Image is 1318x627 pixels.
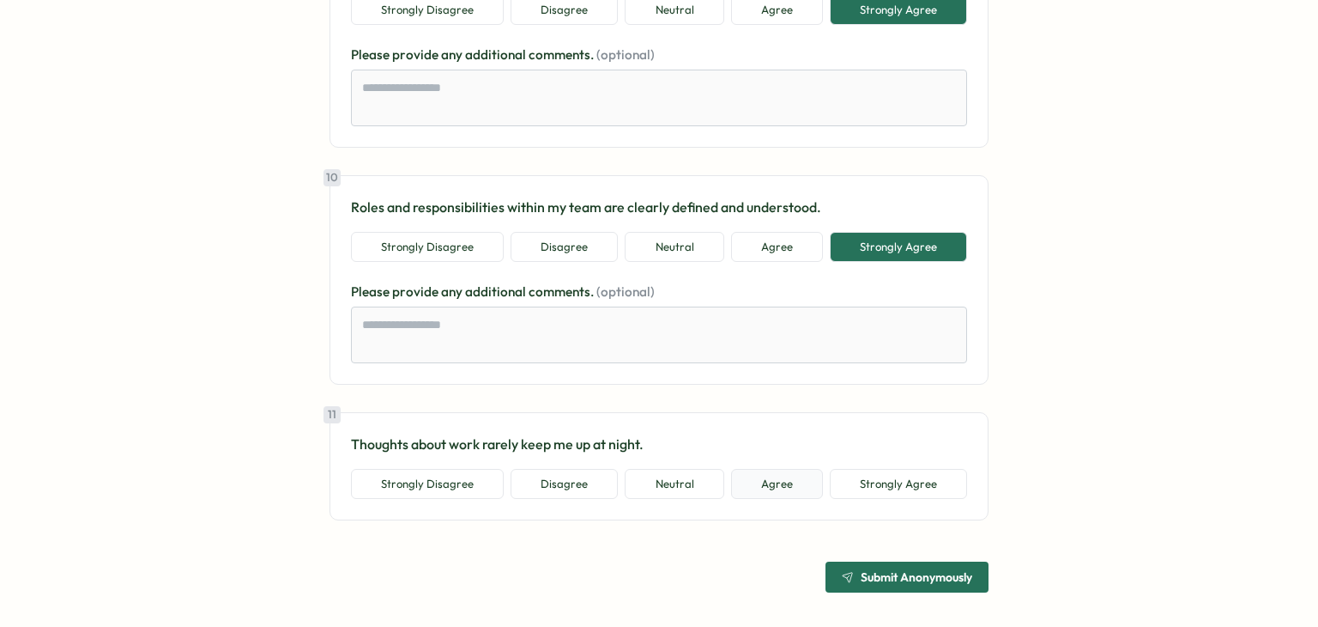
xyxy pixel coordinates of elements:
[625,469,723,500] button: Neutral
[441,283,465,300] span: any
[529,283,596,300] span: comments.
[465,46,529,63] span: additional
[511,232,618,263] button: Disagree
[861,571,972,583] span: Submit Anonymously
[830,232,967,263] button: Strongly Agree
[351,469,504,500] button: Strongly Disagree
[323,406,341,423] div: 11
[351,434,967,455] p: Thoughts about work rarely keep me up at night.
[731,469,823,500] button: Agree
[441,46,465,63] span: any
[351,46,392,63] span: Please
[465,283,529,300] span: additional
[392,283,441,300] span: provide
[529,46,596,63] span: comments.
[731,232,823,263] button: Agree
[830,469,967,500] button: Strongly Agree
[596,283,655,300] span: (optional)
[392,46,441,63] span: provide
[625,232,723,263] button: Neutral
[351,232,504,263] button: Strongly Disagree
[596,46,655,63] span: (optional)
[351,197,967,218] p: Roles and responsibilities within my team are clearly defined and understood.
[323,169,341,186] div: 10
[825,562,988,593] button: Submit Anonymously
[351,283,392,300] span: Please
[511,469,618,500] button: Disagree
